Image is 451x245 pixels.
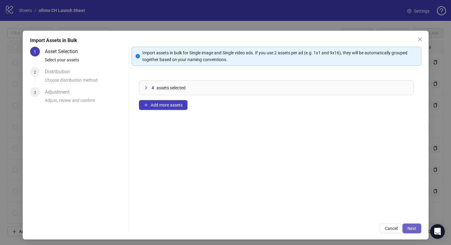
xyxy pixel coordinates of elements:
span: close [418,37,422,42]
span: 2 [34,70,36,75]
span: plus [144,103,148,107]
div: Asset Selection [45,47,83,56]
span: collapsed [144,86,148,90]
div: 4assets selected [139,81,414,95]
span: assets selected [156,84,186,91]
button: Add more assets [139,100,187,110]
div: Select your assets [45,56,127,67]
div: Distribution [45,67,75,77]
span: Add more assets [151,103,183,107]
div: Import assets in bulk for Single image and Single video ads. If you use 2 assets per ad (e.g. 1x1... [142,49,417,63]
span: Next [407,226,416,231]
div: Open Intercom Messenger [430,224,445,239]
button: Next [403,224,421,233]
button: Close [415,34,425,44]
span: Cancel [385,226,398,231]
div: Adjust, review and confirm [45,97,127,107]
div: Import Assets in Bulk [30,37,421,44]
span: info-circle [136,54,140,58]
span: 3 [34,90,36,95]
button: Cancel [380,224,403,233]
span: 4 [152,84,154,91]
div: Adjustment [45,87,75,97]
span: 1 [34,49,36,54]
div: Choose distribution method [45,77,127,87]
